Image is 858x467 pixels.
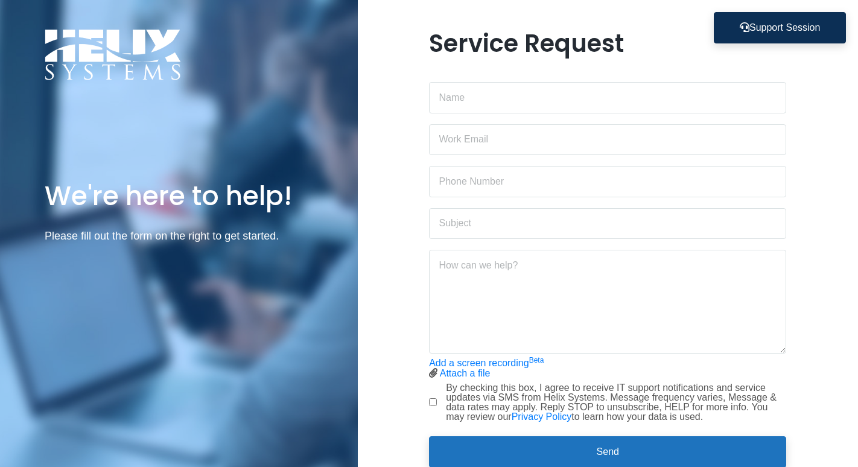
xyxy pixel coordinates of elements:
sup: Beta [529,356,544,364]
p: Please fill out the form on the right to get started. [45,227,313,245]
input: Subject [429,208,786,240]
a: Add a screen recordingBeta [429,358,544,368]
input: Phone Number [429,166,786,197]
label: By checking this box, I agree to receive IT support notifications and service updates via SMS fro... [446,383,786,422]
a: Attach a file [440,368,491,378]
input: Work Email [429,124,786,156]
a: Privacy Policy [512,411,572,422]
input: Name [429,82,786,113]
button: Support Session [714,12,846,43]
img: Logo [45,29,181,80]
h1: We're here to help! [45,179,313,213]
h1: Service Request [429,29,786,58]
